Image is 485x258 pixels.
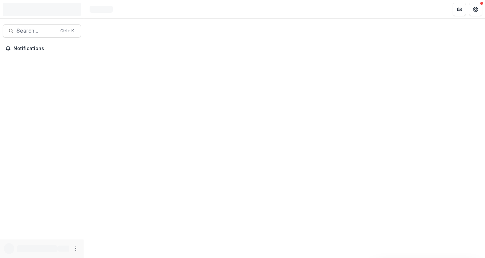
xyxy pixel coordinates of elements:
button: Partners [453,3,466,16]
button: Search... [3,24,81,38]
div: Ctrl + K [59,27,75,35]
span: Search... [17,28,56,34]
span: Notifications [13,46,78,51]
button: Notifications [3,43,81,54]
button: Get Help [469,3,482,16]
nav: breadcrumb [87,4,116,14]
button: More [72,245,80,253]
